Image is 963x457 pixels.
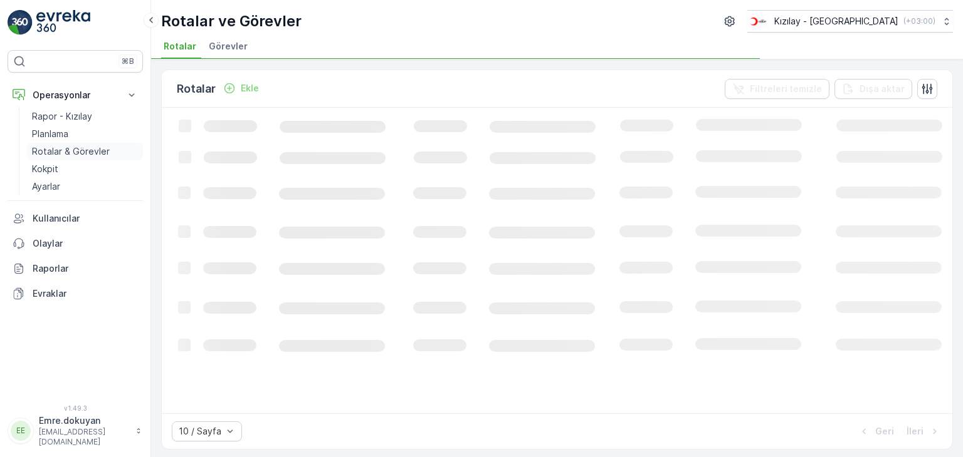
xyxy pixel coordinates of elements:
[875,425,894,438] p: Geri
[8,231,143,256] a: Olaylar
[122,56,134,66] p: ⌘B
[905,424,942,439] button: İleri
[8,10,33,35] img: logo
[209,40,248,53] span: Görevler
[218,81,264,96] button: Ekle
[33,89,118,101] p: Operasyonlar
[903,16,935,26] p: ( +03:00 )
[27,108,143,125] a: Rapor - Kızılay
[725,79,829,99] button: Filtreleri temizle
[39,414,129,427] p: Emre.dokuyan
[907,425,924,438] p: İleri
[8,404,143,412] span: v 1.49.3
[33,262,138,275] p: Raporlar
[161,11,302,31] p: Rotalar ve Görevler
[27,178,143,195] a: Ayarlar
[8,256,143,281] a: Raporlar
[750,83,822,95] p: Filtreleri temizle
[747,10,953,33] button: Kızılay - [GEOGRAPHIC_DATA](+03:00)
[27,125,143,143] a: Planlama
[860,83,905,95] p: Dışa aktar
[27,143,143,160] a: Rotalar & Görevler
[33,237,138,250] p: Olaylar
[32,145,110,158] p: Rotalar & Görevler
[241,82,259,95] p: Ekle
[32,128,68,140] p: Planlama
[8,206,143,231] a: Kullanıcılar
[39,427,129,447] p: [EMAIL_ADDRESS][DOMAIN_NAME]
[36,10,90,35] img: logo_light-DOdMpM7g.png
[11,421,31,441] div: EE
[32,110,92,123] p: Rapor - Kızılay
[747,14,769,28] img: k%C4%B1z%C4%B1lay_D5CCths_t1JZB0k.png
[32,163,58,175] p: Kokpit
[33,212,138,225] p: Kullanıcılar
[8,83,143,108] button: Operasyonlar
[856,424,895,439] button: Geri
[8,414,143,447] button: EEEmre.dokuyan[EMAIL_ADDRESS][DOMAIN_NAME]
[774,15,898,28] p: Kızılay - [GEOGRAPHIC_DATA]
[164,40,196,53] span: Rotalar
[8,281,143,306] a: Evraklar
[177,80,216,98] p: Rotalar
[834,79,912,99] button: Dışa aktar
[33,287,138,300] p: Evraklar
[32,180,60,193] p: Ayarlar
[27,160,143,178] a: Kokpit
